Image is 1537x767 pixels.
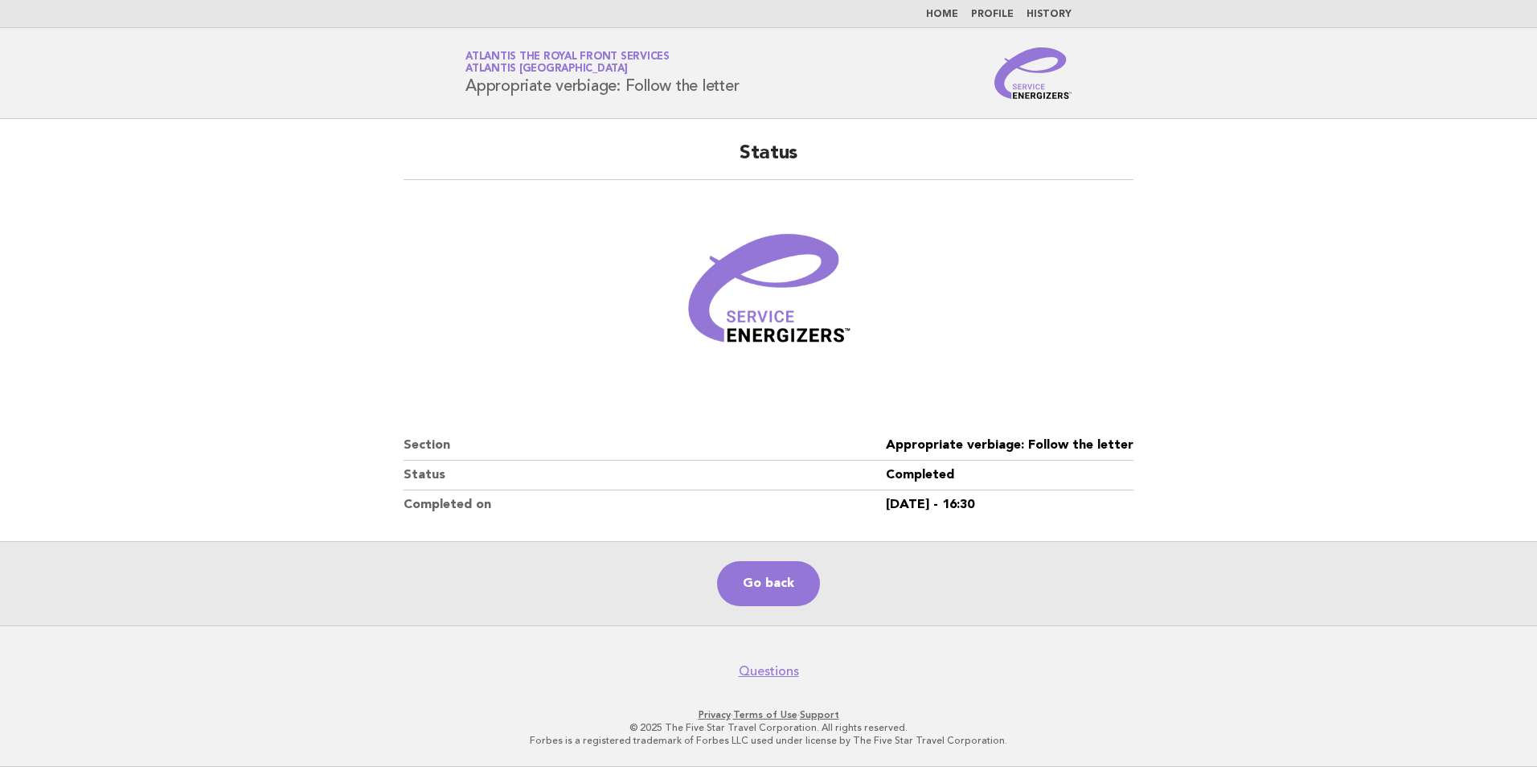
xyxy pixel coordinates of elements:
a: History [1027,10,1072,19]
dt: Status [404,461,886,490]
span: Atlantis [GEOGRAPHIC_DATA] [465,64,628,75]
a: Go back [717,561,820,606]
dt: Section [404,431,886,461]
a: Home [926,10,958,19]
p: © 2025 The Five Star Travel Corporation. All rights reserved. [277,721,1260,734]
dd: Completed [886,461,1133,490]
a: Profile [971,10,1014,19]
h1: Appropriate verbiage: Follow the letter [465,52,739,94]
p: · · [277,708,1260,721]
a: Questions [739,663,799,679]
dt: Completed on [404,490,886,519]
img: Service Energizers [994,47,1072,99]
dd: [DATE] - 16:30 [886,490,1133,519]
p: Forbes is a registered trademark of Forbes LLC used under license by The Five Star Travel Corpora... [277,734,1260,747]
a: Terms of Use [733,709,797,720]
img: Verified [672,199,865,392]
a: Privacy [699,709,731,720]
dd: Appropriate verbiage: Follow the letter [886,431,1133,461]
h2: Status [404,141,1133,180]
a: Atlantis The Royal Front ServicesAtlantis [GEOGRAPHIC_DATA] [465,51,670,74]
a: Support [800,709,839,720]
